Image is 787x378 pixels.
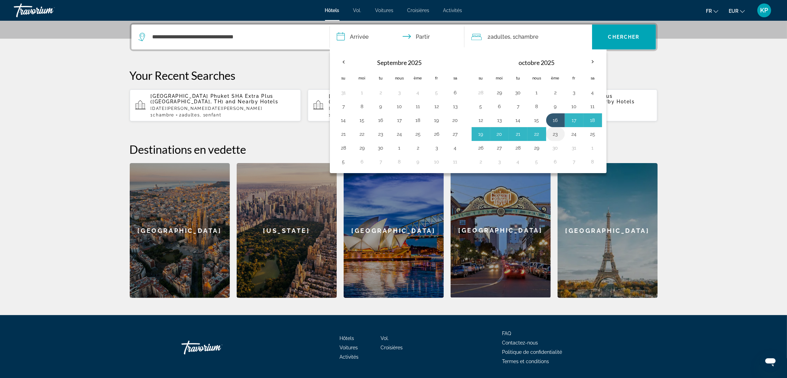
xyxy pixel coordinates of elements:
a: [US_STATE] [237,163,337,298]
font: Contactez-nous [502,340,538,346]
button: Day 16 [338,129,349,139]
button: Day 5 [394,102,405,111]
a: FAQ [502,331,511,336]
p: [DATE][PERSON_NAME][DATE][PERSON_NAME] [151,106,296,111]
p: [DATE] - [DATE] [329,106,474,111]
button: Changer de devise [729,6,745,16]
button: Day 3 [394,157,405,167]
span: Enfant [205,113,221,117]
font: Chercher [608,34,640,40]
button: Voyageurs : 2 adultes, 0 enfants [464,25,592,49]
button: Day 30 [513,143,524,153]
button: Menu utilisateur [755,3,773,18]
button: Day 14 [431,115,442,125]
button: Day 5 [494,157,505,167]
button: Day 15 [450,115,461,125]
button: Day 3 [587,143,598,153]
div: [GEOGRAPHIC_DATA] [451,163,551,297]
button: Day 25 [375,143,386,153]
a: Travorium [181,337,250,358]
h2: Destinations en vedette [130,142,658,156]
font: KP [760,7,768,14]
button: Day 26 [394,143,405,153]
a: Croisières [407,8,430,13]
button: [GEOGRAPHIC_DATA] Phuket SHA Extra Plus ([GEOGRAPHIC_DATA], TH) and Nearby Hotels[DATE] - [DATE]1... [308,89,479,122]
a: [GEOGRAPHIC_DATA] [451,163,551,298]
a: Activités [340,354,358,360]
button: Day 27 [413,143,424,153]
font: fr [706,8,712,14]
button: Day 6 [413,102,424,111]
button: Day 19 [394,129,405,139]
button: Day 23 [513,129,524,139]
button: Day 18 [375,129,386,139]
button: Day 14 [475,115,486,125]
button: Day 9 [513,102,524,111]
button: Day 8 [494,102,505,111]
font: EUR [729,8,738,14]
span: and Nearby Hotels [226,99,278,104]
button: Day 23 [338,143,349,153]
span: [GEOGRAPHIC_DATA] Phuket SHA Extra Plus ([GEOGRAPHIC_DATA], TH) [329,93,452,104]
button: Dates d'arrivée et de départ [330,25,464,49]
a: [GEOGRAPHIC_DATA] [344,163,444,298]
p: Your Recent Searches [130,68,658,82]
button: Day 28 [375,88,386,97]
button: Day 4 [375,102,386,111]
button: Day 24 [357,143,368,153]
a: [GEOGRAPHIC_DATA] [130,163,230,298]
button: Day 9 [338,115,349,125]
button: Day 1 [550,143,561,153]
button: Day 6 [513,157,524,167]
button: Day 6 [450,157,461,167]
a: Travorium [14,1,83,19]
button: Day 29 [450,143,461,153]
a: Activités [443,8,462,13]
button: Day 10 [587,157,598,167]
span: 1 [151,113,174,117]
button: Day 25 [550,129,561,139]
a: Voitures [375,8,394,13]
button: Day 26 [569,129,580,139]
font: 2 [488,34,491,40]
font: Voitures [340,345,358,350]
a: Termes et conditions [502,359,549,364]
font: Vol. [353,8,362,13]
button: [GEOGRAPHIC_DATA] Phuket SHA Extra Plus ([GEOGRAPHIC_DATA], TH) and Nearby Hotels[DATE][PERSON_NA... [130,89,301,122]
a: Hôtels [325,8,340,13]
button: Day 31 [531,143,542,153]
button: Day 2 [569,143,580,153]
button: Day 1 [494,88,505,97]
span: , 1 [200,113,221,117]
button: Day 6 [587,88,598,97]
button: Day 20 [587,115,598,125]
button: Day 17 [357,129,368,139]
button: Day 24 [531,129,542,139]
button: Day 21 [431,129,442,139]
font: Chambre [515,34,539,40]
span: [GEOGRAPHIC_DATA] Phuket SHA Extra Plus ([GEOGRAPHIC_DATA], TH) [151,93,274,104]
span: 1 [329,113,352,117]
button: Day 4 [475,157,486,167]
button: Day 28 [431,143,442,153]
button: Day 7 [475,102,486,111]
button: Day 20 [413,129,424,139]
button: Changer de langue [706,6,718,16]
font: Hôtels [340,336,354,341]
button: Day 7 [431,102,442,111]
button: Day 8 [550,157,561,167]
span: and Nearby Hotels [582,99,635,104]
button: Day 5 [569,88,580,97]
button: Day 13 [413,115,424,125]
button: Day 4 [550,88,561,97]
button: Day 26 [338,88,349,97]
div: [GEOGRAPHIC_DATA] [558,163,658,298]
